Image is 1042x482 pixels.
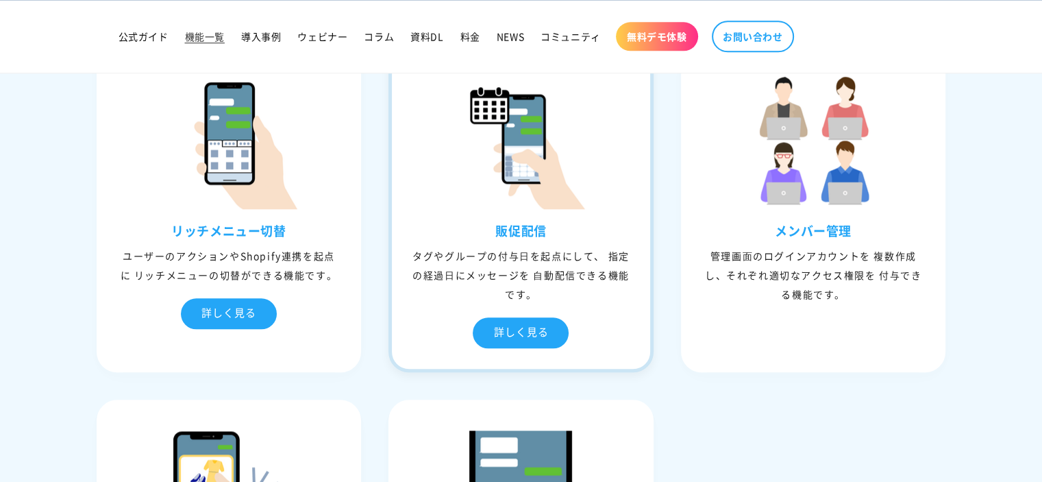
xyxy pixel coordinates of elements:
[100,223,358,239] h3: リッチメニュー切替
[181,298,277,329] div: 詳しく見る
[723,30,783,43] span: お問い合わせ
[119,30,169,43] span: 公式ガイド
[712,21,794,52] a: お問い合わせ
[452,72,589,209] img: 販促配信
[100,246,358,285] div: ユーザーのアクションやShopify連携を起点に リッチメニューの切替ができる機能です。
[241,30,281,43] span: 導入事例
[452,22,488,51] a: 料金
[684,223,943,239] h3: メンバー管理
[289,22,356,51] a: ウェビナー
[364,30,394,43] span: コラム
[410,30,443,43] span: 資料DL
[541,30,601,43] span: コミュニティ
[356,22,402,51] a: コラム
[616,22,698,51] a: 無料デモ体験
[627,30,687,43] span: 無料デモ体験
[745,72,882,209] img: メンバー管理
[392,223,650,239] h3: 販促配信
[297,30,347,43] span: ウェビナー
[473,317,569,348] div: 詳しく見る
[110,22,177,51] a: 公式ガイド
[392,246,650,304] div: タグやグループの付与⽇を起点にして、 指定の経過⽇にメッセージを ⾃動配信できる機能です。
[160,72,297,209] img: リッチメニュー切替
[185,30,225,43] span: 機能一覧
[460,30,480,43] span: 料金
[488,22,532,51] a: NEWS
[684,246,943,304] div: 管理画⾯のログインアカウントを 複数作成し、それぞれ適切なアクセス権限を 付与できる機能です。
[497,30,524,43] span: NEWS
[532,22,609,51] a: コミュニティ
[402,22,451,51] a: 資料DL
[233,22,289,51] a: 導入事例
[177,22,233,51] a: 機能一覧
